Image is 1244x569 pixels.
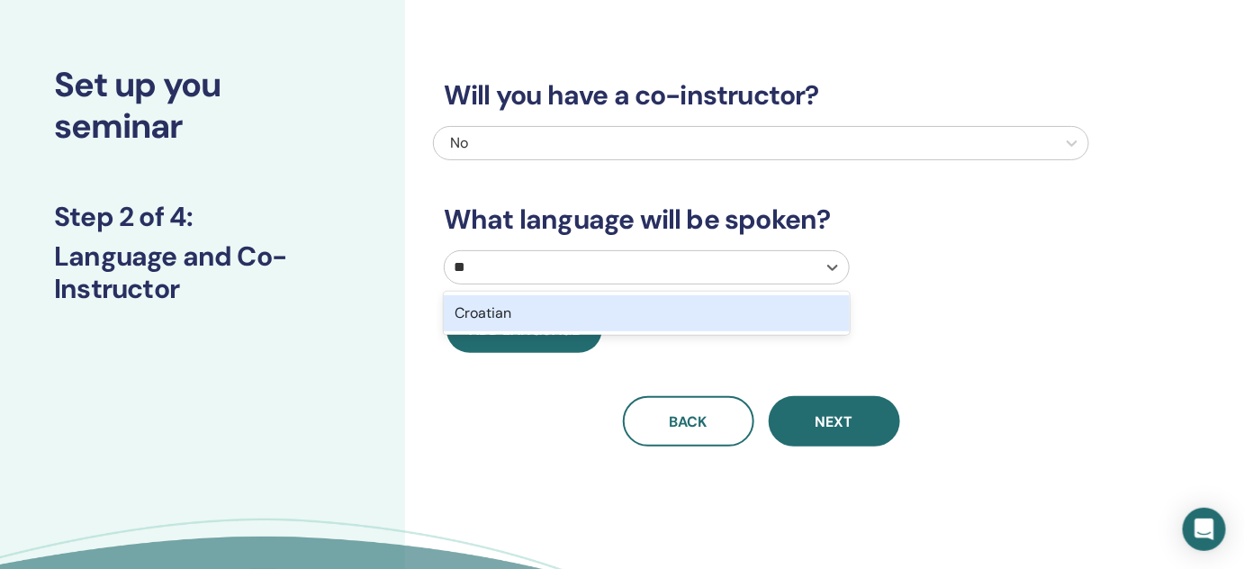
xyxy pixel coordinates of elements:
div: Open Intercom Messenger [1183,508,1226,551]
h2: Set up you seminar [54,65,351,147]
div: Croatian [444,295,850,331]
span: No [450,133,468,152]
span: Back [670,412,708,431]
h3: Language and Co-Instructor [54,240,351,305]
h3: Will you have a co-instructor? [433,79,1089,112]
button: Back [623,396,754,447]
h3: Step 2 of 4 : [54,201,351,233]
h3: What language will be spoken? [433,203,1089,236]
button: Next [769,396,900,447]
span: Next [816,412,853,431]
